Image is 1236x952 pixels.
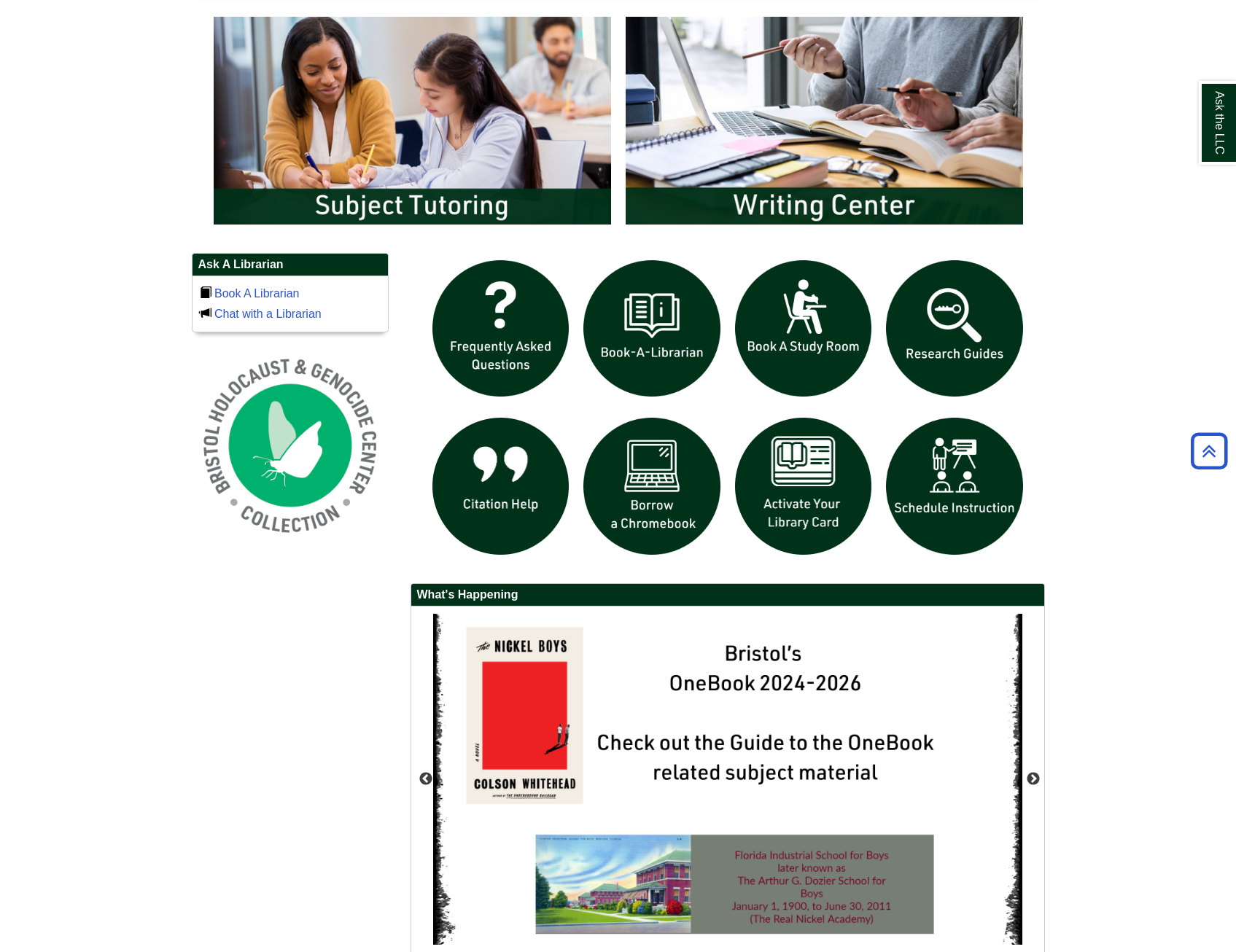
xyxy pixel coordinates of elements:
img: Borrow a chromebook icon links to the borrow a chromebook web page [576,410,728,562]
img: Holocaust and Genocide Collection [192,347,389,544]
img: frequently asked questions [425,253,577,405]
img: Research Guides icon links to research guides web page [879,253,1030,405]
img: citation help icon links to citation help guide page [425,410,577,562]
img: Subject Tutoring Information [206,9,618,231]
div: This box contains rotating images [433,614,1022,945]
div: slideshow [425,253,1030,569]
img: activate Library Card icon links to form to activate student ID into library card [728,410,879,562]
button: Next [1026,772,1041,787]
img: book a study room icon links to book a study room web page [728,253,879,405]
a: Chat with a Librarian [214,308,322,320]
img: Book a Librarian icon links to book a librarian web page [576,253,728,405]
a: Book A Librarian [214,287,300,300]
button: Previous [419,772,433,787]
h2: Ask A Librarian [193,254,388,276]
img: The Nickel Boys OneBook [433,614,1022,945]
img: For faculty. Schedule Library Instruction icon links to form. [879,410,1030,562]
a: Back to Top [1186,441,1232,461]
h2: What's Happening [411,584,1044,606]
div: slideshow [206,9,1030,238]
img: Writing Center Information [618,9,1030,231]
